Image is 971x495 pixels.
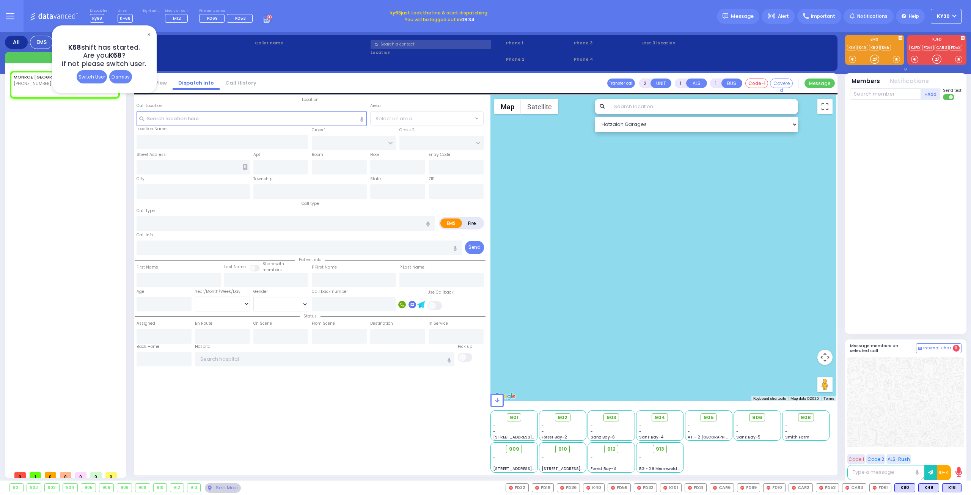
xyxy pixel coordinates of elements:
[60,472,71,478] span: 0
[641,40,737,46] label: Last 3 location
[371,40,491,49] input: Search a contact
[242,164,248,170] span: Other building occupants
[819,486,823,490] img: red-radio-icon.svg
[918,347,922,350] img: comment-alt.png
[785,423,787,429] span: -
[637,486,641,490] img: red-radio-icon.svg
[542,423,544,429] span: -
[804,79,835,88] button: Message
[429,152,450,158] label: Entry Code
[137,344,159,350] label: Back Home
[686,79,707,88] button: ALS
[370,321,393,327] label: Destination
[713,486,717,490] img: red-radio-icon.svg
[137,126,167,132] label: Location Name
[137,232,153,238] label: Call Info
[801,414,811,421] span: 908
[639,429,641,434] span: -
[405,16,475,23] span: You will be logged out in
[607,79,635,88] button: Transfer call
[767,486,770,490] img: red-radio-icon.svg
[532,483,554,492] div: FD19
[493,434,565,440] span: [STREET_ADDRESS][PERSON_NAME]
[30,11,80,21] img: Logo
[30,472,41,478] span: 1
[429,321,448,327] label: In Service
[935,45,949,50] a: CAR3
[847,454,865,464] button: Code 1
[845,486,849,490] img: red-radio-icon.svg
[170,484,184,492] div: 912
[90,14,104,23] span: ky68
[731,13,754,20] span: Message
[45,484,59,492] div: 903
[506,483,529,492] div: FD22
[907,38,966,43] label: KJFD
[493,423,495,429] span: -
[850,343,916,353] h5: Message members on selected call
[137,321,155,327] label: Assigned
[139,39,252,45] label: Cad:
[137,208,155,214] label: Call Type
[817,99,833,114] button: Toggle fullscreen view
[817,377,833,392] button: Drag Pegman onto the map to open Street View
[745,79,768,88] button: Code-1
[390,9,489,16] span: just took the line & start dispatching.
[591,454,593,460] span: -
[886,454,911,464] button: ALS-Rush
[235,15,246,21] span: FD53
[880,45,891,50] a: K65
[14,74,82,80] a: MONROE [GEOGRAPHIC_DATA]
[949,45,962,50] a: FD53
[943,93,955,101] label: Turn off text
[493,429,495,434] span: -
[752,414,762,421] span: 906
[811,13,835,20] span: Important
[857,45,868,50] a: K49
[591,466,616,471] span: Forest Bay-3
[493,460,495,466] span: -
[137,103,162,109] label: Call Location
[639,434,664,440] span: Sanz Bay-4
[195,289,250,295] div: Year/Month/Week/Day
[68,43,81,52] span: K68
[492,391,517,401] a: Open this area in Google Maps (opens a new window)
[75,472,86,478] span: 0
[688,423,690,429] span: -
[99,484,114,492] div: 906
[205,483,240,493] div: See map
[542,466,613,471] span: [STREET_ADDRESS][PERSON_NAME]
[737,483,760,492] div: FD69
[135,484,150,492] div: 909
[298,201,323,206] span: Call type
[845,38,904,43] label: EMS
[591,460,593,466] span: -
[154,484,167,492] div: 910
[778,13,789,20] span: Alert
[817,350,833,365] button: Map camera controls
[656,445,664,453] span: 913
[937,13,950,20] span: KY30
[937,465,951,480] button: 10-4
[704,414,714,421] span: 905
[740,486,744,490] img: red-radio-icon.svg
[894,483,915,492] div: K80
[207,15,218,21] span: FD69
[736,434,760,440] span: Sanz Bay-5
[117,484,132,492] div: 908
[298,97,322,102] span: Location
[650,79,671,88] button: UNIT
[312,289,348,295] label: Call back number
[736,423,738,429] span: -
[770,79,793,88] button: Covered
[30,36,53,49] div: EMS
[609,99,798,114] input: Search location
[591,423,593,429] span: -
[942,483,962,492] div: K18
[542,460,544,466] span: -
[542,454,544,460] span: -
[655,414,665,421] span: 904
[165,9,190,13] label: Medic on call
[461,16,475,23] span: 09:34
[847,45,856,50] a: K18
